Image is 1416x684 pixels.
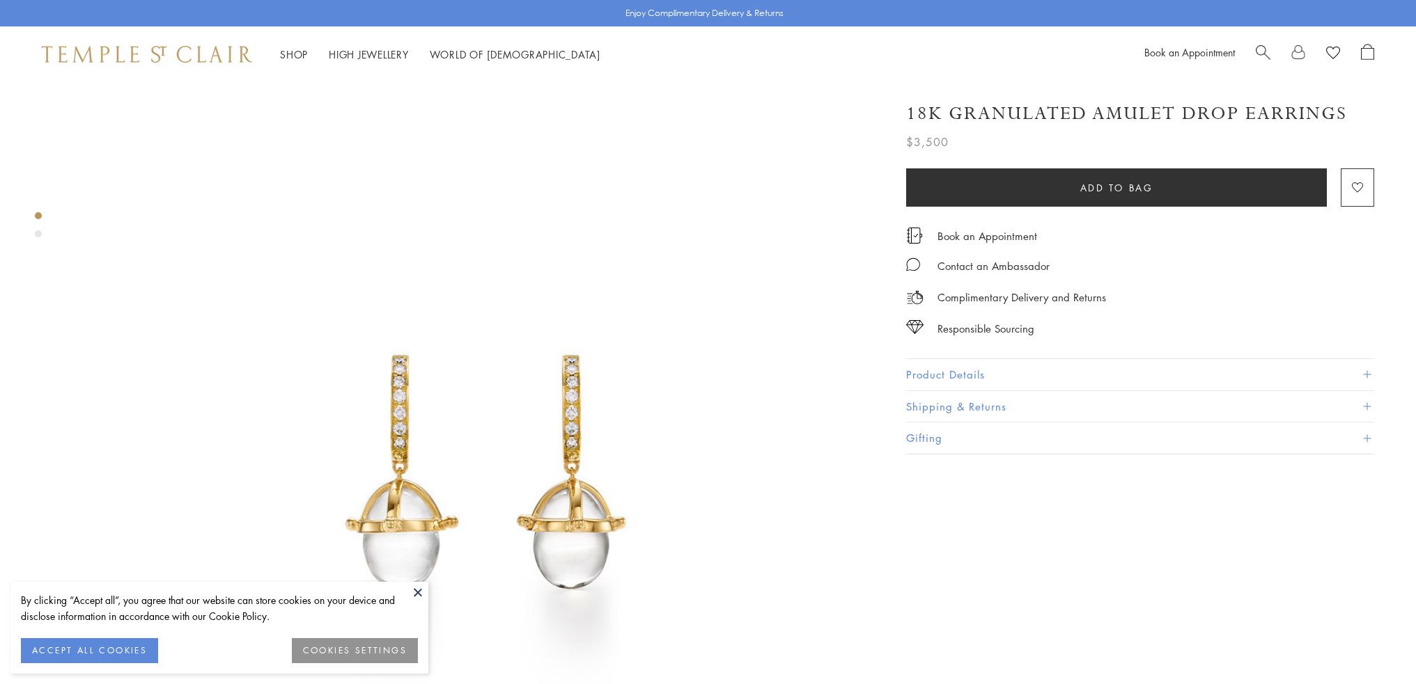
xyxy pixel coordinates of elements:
span: $3,500 [906,133,949,151]
a: High JewelleryHigh Jewellery [329,47,409,61]
img: icon_appointment.svg [906,228,923,244]
button: Shipping & Returns [906,391,1374,422]
a: Open Shopping Bag [1361,44,1374,65]
h1: 18K Granulated Amulet Drop Earrings [906,102,1347,126]
div: Product gallery navigation [35,209,42,248]
img: icon_sourcing.svg [906,320,924,334]
div: Responsible Sourcing [937,320,1034,337]
p: Enjoy Complimentary Delivery & Returns [625,6,784,20]
img: MessageIcon-01_2.svg [906,257,920,271]
span: Add to bag [1080,180,1153,196]
a: View Wishlist [1326,44,1340,65]
img: icon_delivery.svg [906,289,924,306]
a: ShopShop [280,47,308,61]
button: COOKIES SETTINGS [292,638,418,663]
button: Gifting [906,422,1374,454]
button: ACCEPT ALL COOKIES [21,638,158,663]
a: Book an Appointment [1144,45,1235,59]
button: Product Details [906,359,1374,390]
div: Contact an Ambassador [937,257,1050,275]
button: Add to bag [906,168,1327,207]
nav: Main navigation [280,46,600,63]
div: By clicking “Accept all”, you agree that our website can store cookies on your device and disclos... [21,592,418,624]
a: World of [DEMOGRAPHIC_DATA]World of [DEMOGRAPHIC_DATA] [430,47,600,61]
a: Book an Appointment [937,228,1037,244]
img: Temple St. Clair [42,46,252,63]
iframe: Gorgias live chat messenger [1346,619,1402,670]
p: Complimentary Delivery and Returns [937,289,1106,306]
a: Search [1256,44,1270,65]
